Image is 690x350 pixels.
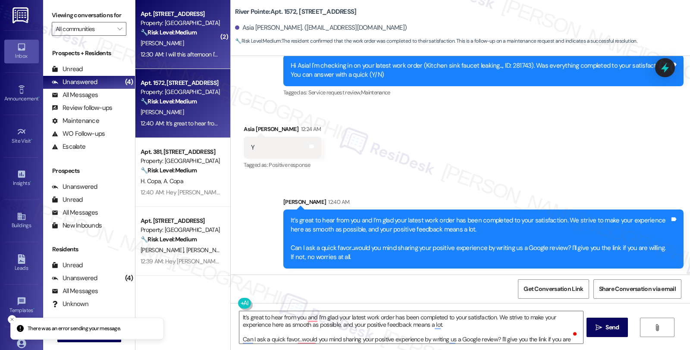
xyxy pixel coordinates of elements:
span: • [31,137,32,143]
strong: 🔧 Risk Level: Medium [141,97,197,105]
span: A. Copa [163,177,183,185]
a: Insights • [4,167,39,190]
div: Tagged as: [244,159,321,171]
button: Send [586,318,628,337]
div: 12:24 AM [299,125,321,134]
span: [PERSON_NAME] [141,108,184,116]
span: • [38,94,40,100]
a: Buildings [4,209,39,232]
div: Residents [43,245,135,254]
span: [PERSON_NAME] [141,246,186,254]
div: 12:30 AM: I will this afternoon I'm currently at work [141,50,263,58]
div: Asia [PERSON_NAME]. ([EMAIL_ADDRESS][DOMAIN_NAME]) [235,23,407,32]
span: • [33,306,34,312]
div: 12:40 AM [326,197,349,206]
div: (4) [123,272,135,285]
div: Property: [GEOGRAPHIC_DATA] [141,87,220,97]
div: Unknown [52,300,88,309]
span: Get Conversation Link [524,284,583,294]
a: Inbox [4,40,39,63]
div: Prospects + Residents [43,49,135,58]
div: WO Follow-ups [52,129,105,138]
div: Apt. [STREET_ADDRESS] [141,9,220,19]
div: (4) [123,75,135,89]
div: Unanswered [52,78,97,87]
div: Unanswered [52,274,97,283]
img: ResiDesk Logo [13,7,30,23]
span: H. Copa [141,177,163,185]
div: [PERSON_NAME] [283,197,684,209]
div: Unread [52,65,83,74]
div: Property: [GEOGRAPHIC_DATA] [141,225,220,234]
button: Close toast [8,315,16,324]
button: Get Conversation Link [518,279,589,299]
span: : The resident confirmed that the work order was completed to their satisfaction. This is a follo... [235,37,637,46]
span: Service request review , [308,89,361,96]
span: Share Conversation via email [599,284,676,294]
div: All Messages [52,287,98,296]
div: Prospects [43,166,135,175]
p: There was an error sending your message. [28,325,121,333]
div: Hi Asia! I'm checking in on your latest work order (Kitchen sink faucet leaking..., ID: 281743). ... [291,61,670,80]
strong: 🔧 Risk Level: Medium [141,28,197,36]
div: Unread [52,195,83,204]
div: Review follow-ups [52,103,112,112]
div: Maintenance [52,116,99,125]
span: [PERSON_NAME] [186,246,232,254]
span: [PERSON_NAME] [141,39,184,47]
i:  [596,324,602,331]
div: Apt. 381, [STREET_ADDRESS] [141,147,220,156]
div: New Inbounds [52,221,102,230]
i:  [117,25,122,32]
a: Site Visit • [4,125,39,148]
a: Templates • [4,294,39,317]
strong: 🔧 Risk Level: Medium [141,235,197,243]
b: River Pointe: Apt. 1572, [STREET_ADDRESS] [235,7,356,16]
div: Apt. 1572, [STREET_ADDRESS] [141,78,220,87]
div: It’s great to hear from you and I’m glad your latest work order has been completed to your satisf... [291,216,670,262]
textarea: To enrich screen reader interactions, please activate Accessibility in Grammarly extension settings [239,311,583,344]
span: Send [605,323,619,332]
div: Y [251,143,254,152]
div: Asia [PERSON_NAME] [244,125,321,137]
div: All Messages [52,91,98,100]
span: Positive response [269,161,310,169]
strong: 🔧 Risk Level: Medium [235,37,281,44]
a: Leads [4,252,39,275]
span: Maintenance [361,89,390,96]
div: Apt. [STREET_ADDRESS] [141,216,220,225]
label: Viewing conversations for [52,9,126,22]
strong: 🔧 Risk Level: Medium [141,166,197,174]
div: Escalate [52,142,85,151]
input: All communities [56,22,113,36]
div: Tagged as: [283,86,684,99]
div: Unread [52,261,83,270]
div: Property: [GEOGRAPHIC_DATA] [141,156,220,166]
span: • [30,179,31,185]
i:  [654,324,660,331]
div: Property: [GEOGRAPHIC_DATA] [141,19,220,28]
div: Unanswered [52,182,97,191]
div: All Messages [52,208,98,217]
button: Share Conversation via email [593,279,681,299]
